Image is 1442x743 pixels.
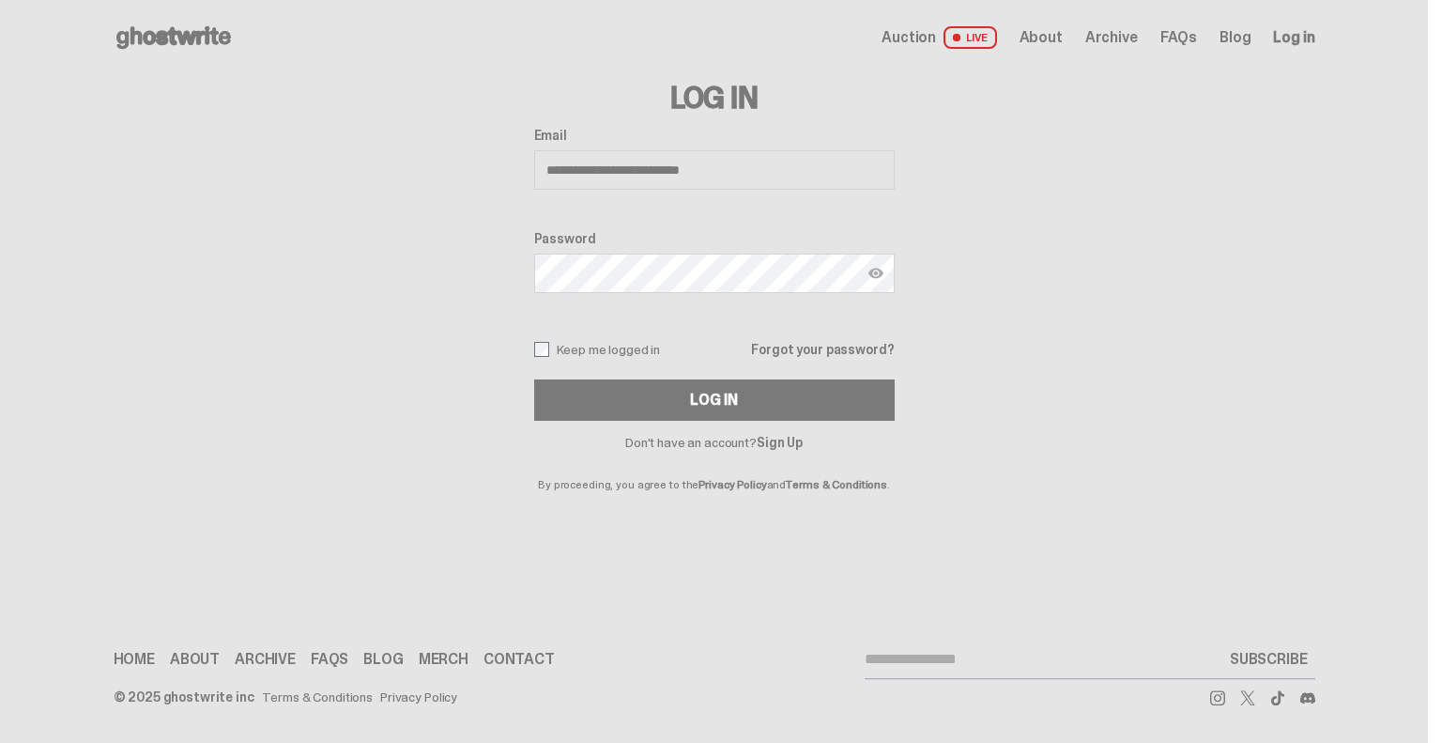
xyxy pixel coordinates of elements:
[1220,30,1250,45] a: Blog
[1222,641,1315,678] button: SUBSCRIBE
[534,342,549,357] input: Keep me logged in
[1160,30,1197,45] a: FAQs
[943,26,997,49] span: LIVE
[483,653,555,668] a: Contact
[1273,30,1314,45] a: Log in
[1085,30,1138,45] a: Archive
[534,449,895,490] p: By proceeding, you agree to the and .
[380,690,457,704] a: Privacy Policy
[311,653,348,668] a: FAQs
[114,690,254,704] div: © 2025 ghostwrite inc
[114,653,155,668] a: Home
[363,653,403,668] a: Blog
[534,379,895,421] button: Log In
[419,653,468,668] a: Merch
[868,266,883,281] img: Show password
[534,128,895,143] label: Email
[170,653,220,668] a: About
[534,231,895,246] label: Password
[757,434,803,451] a: Sign Up
[698,477,766,492] a: Privacy Policy
[1020,30,1063,45] a: About
[882,26,996,49] a: Auction LIVE
[882,30,936,45] span: Auction
[262,690,373,704] a: Terms & Conditions
[534,436,895,449] p: Don't have an account?
[534,83,895,113] h3: Log In
[534,342,661,357] label: Keep me logged in
[751,343,894,356] a: Forgot your password?
[235,653,296,668] a: Archive
[690,393,737,408] div: Log In
[786,477,887,492] a: Terms & Conditions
